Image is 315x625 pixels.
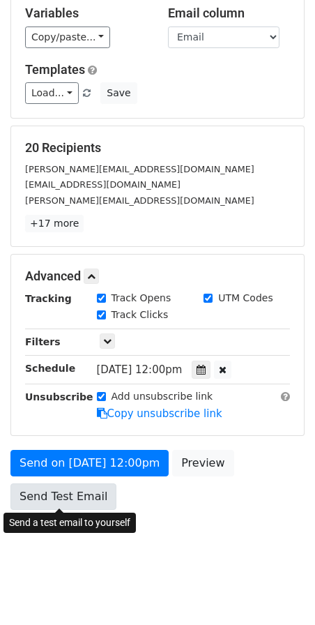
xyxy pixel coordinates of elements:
[25,293,72,304] strong: Tracking
[168,6,290,21] h5: Email column
[25,269,290,284] h5: Advanced
[25,391,93,402] strong: Unsubscribe
[25,179,180,190] small: [EMAIL_ADDRESS][DOMAIN_NAME]
[25,164,254,174] small: [PERSON_NAME][EMAIL_ADDRESS][DOMAIN_NAME]
[25,140,290,156] h5: 20 Recipients
[25,27,110,48] a: Copy/paste...
[245,558,315,625] iframe: Chat Widget
[25,62,85,77] a: Templates
[218,291,272,306] label: UTM Codes
[10,450,169,476] a: Send on [DATE] 12:00pm
[25,6,147,21] h5: Variables
[112,389,213,404] label: Add unsubscribe link
[112,308,169,322] label: Track Clicks
[25,195,254,206] small: [PERSON_NAME][EMAIL_ADDRESS][DOMAIN_NAME]
[100,82,137,104] button: Save
[25,215,84,232] a: +17 more
[112,291,171,306] label: Track Opens
[10,483,116,510] a: Send Test Email
[172,450,233,476] a: Preview
[3,513,136,533] div: Send a test email to yourself
[25,82,79,104] a: Load...
[97,363,183,376] span: [DATE] 12:00pm
[97,407,222,420] a: Copy unsubscribe link
[25,336,61,347] strong: Filters
[25,363,75,374] strong: Schedule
